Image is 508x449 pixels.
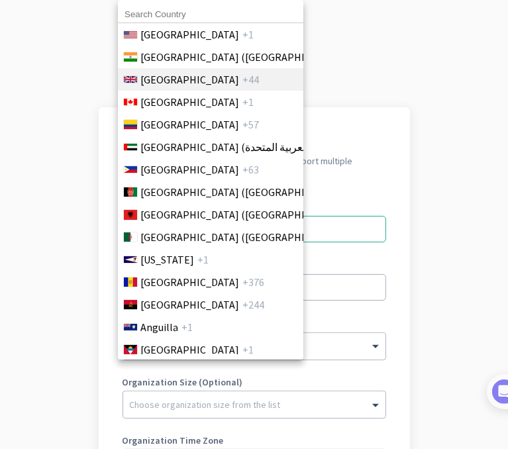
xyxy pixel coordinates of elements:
[181,319,193,335] span: +1
[242,297,264,313] span: +244
[197,252,209,268] span: +1
[118,6,303,23] input: Search Country
[140,319,178,335] span: Anguilla
[140,26,239,42] span: [GEOGRAPHIC_DATA]
[140,342,239,358] span: [GEOGRAPHIC_DATA]
[242,342,254,358] span: +1
[140,274,239,290] span: [GEOGRAPHIC_DATA]
[242,72,259,87] span: +44
[242,274,264,290] span: +376
[140,162,239,177] span: [GEOGRAPHIC_DATA]
[242,26,254,42] span: +1
[140,229,347,245] span: [GEOGRAPHIC_DATA] (‫[GEOGRAPHIC_DATA]‬‎)
[242,162,259,177] span: +63
[140,207,347,223] span: [GEOGRAPHIC_DATA] ([GEOGRAPHIC_DATA])
[242,94,254,110] span: +1
[140,184,347,200] span: [GEOGRAPHIC_DATA] (‫[GEOGRAPHIC_DATA]‬‎)
[242,117,259,132] span: +57
[140,297,239,313] span: [GEOGRAPHIC_DATA]
[140,94,239,110] span: [GEOGRAPHIC_DATA]
[140,139,350,155] span: [GEOGRAPHIC_DATA] (‫الإمارات العربية المتحدة‬‎)
[140,252,194,268] span: [US_STATE]
[140,117,239,132] span: [GEOGRAPHIC_DATA]
[140,72,239,87] span: [GEOGRAPHIC_DATA]
[140,49,347,65] span: [GEOGRAPHIC_DATA] ([GEOGRAPHIC_DATA])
